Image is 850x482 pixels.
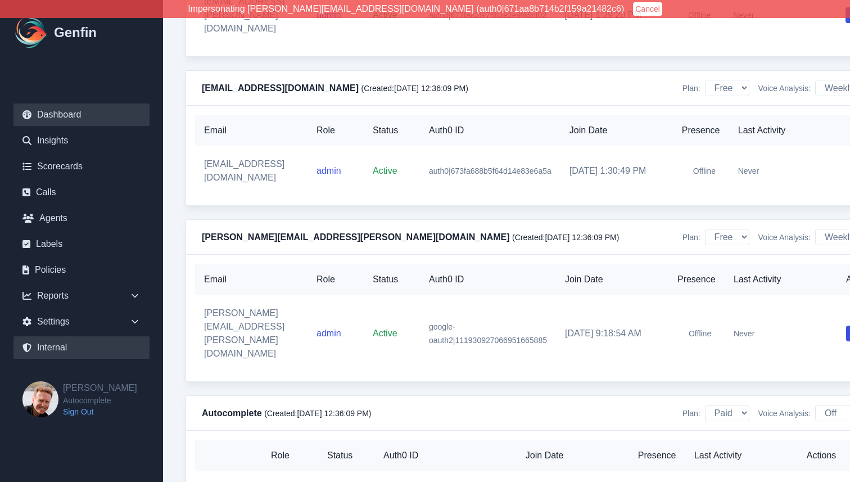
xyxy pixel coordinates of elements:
span: Voice Analysis: [758,83,811,94]
div: Offline [677,330,684,337]
div: Offline [682,168,689,174]
h2: [PERSON_NAME] [63,381,137,395]
th: Auth0 ID [374,440,517,471]
th: Status [318,440,374,471]
th: Email [195,115,308,146]
th: Auth0 ID [420,115,560,146]
td: [DATE] 9:18:54 AM [556,295,668,372]
a: Calls [13,181,150,204]
th: Last Activity [725,264,837,295]
img: Logo [13,15,49,51]
th: Last Activity [729,115,842,146]
th: Email [195,264,308,295]
span: Offline [693,165,716,177]
th: Role [308,115,364,146]
span: Never [738,166,759,175]
h4: [PERSON_NAME][EMAIL_ADDRESS][PERSON_NAME][DOMAIN_NAME] [202,231,619,244]
td: [EMAIL_ADDRESS][DOMAIN_NAME] [195,146,308,196]
span: Plan: [682,232,700,243]
img: Brian Dunagan [22,381,58,417]
th: Join Date [560,115,673,146]
a: Insights [13,129,150,152]
th: Presence [629,440,685,471]
a: Sign Out [63,406,137,417]
th: Auth0 ID [420,264,556,295]
th: Role [262,440,318,471]
span: Autocomplete [63,395,137,406]
span: Plan: [682,83,700,94]
a: Labels [13,233,150,255]
span: google-oauth2|111930927066951665885 [429,322,547,345]
a: Policies [13,259,150,281]
span: Voice Analysis: [758,408,811,419]
span: Never [734,329,754,338]
h4: [EMAIL_ADDRESS][DOMAIN_NAME] [202,82,468,95]
th: Last Activity [685,440,798,471]
span: (Created: [DATE] 12:36:09 PM ) [264,409,371,418]
div: Reports [13,285,150,307]
td: [DATE] 1:30:49 PM [560,146,673,196]
span: auth0|673fa688b5f64d14e83e6a5a [429,166,551,175]
span: Voice Analysis: [758,232,811,243]
th: Role [308,264,364,295]
span: Active [373,328,397,338]
th: Status [364,115,420,146]
button: Cancel [633,2,662,16]
span: Active [373,166,397,175]
th: Status [364,264,420,295]
a: Dashboard [13,103,150,126]
span: admin [317,328,341,338]
span: Plan: [682,408,700,419]
h1: Genfin [54,24,97,42]
span: admin [317,166,341,175]
th: Presence [668,264,725,295]
th: Join Date [556,264,668,295]
th: Join Date [517,440,629,471]
span: Offline [689,328,711,339]
a: Internal [13,336,150,359]
h4: Autocomplete [202,407,372,420]
a: Agents [13,207,150,229]
span: (Created: [DATE] 12:36:09 PM ) [361,84,468,93]
span: (Created: [DATE] 12:36:09 PM ) [512,233,619,242]
td: [PERSON_NAME][EMAIL_ADDRESS][PERSON_NAME][DOMAIN_NAME] [195,295,308,372]
th: Presence [673,115,729,146]
a: Scorecards [13,155,150,178]
th: Email [150,440,262,471]
div: Settings [13,310,150,333]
